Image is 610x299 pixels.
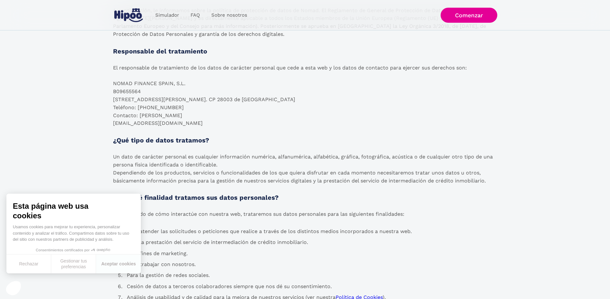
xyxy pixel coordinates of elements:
[113,47,207,55] strong: Responsable del tratamiento
[124,237,414,248] li: Para la prestación del servicio de intermediación de crédito inmobiliario.
[113,210,404,218] p: Dependiendo de cómo interactúe con nuestra web, trataremos sus datos personales para las siguient...
[124,248,414,259] li: Para fines de marketing.
[206,9,253,21] a: Sobre nosotros
[150,9,185,21] a: Simulador
[124,226,414,237] li: Para atender las solicitudes o peticiones que realice a través de los distintos medios incorporad...
[113,136,209,144] strong: ¿Qué tipo de datos tratamos?
[124,281,414,292] li: Cesión de datos a terceros colaboradores siempre que nos dé su consentimiento.
[185,9,206,21] a: FAQ
[441,8,497,23] a: Comenzar
[124,259,414,270] li: Para trabajar con nosotros.
[113,153,497,185] p: Un dato de carácter personal es cualquier información numérica, alfanumérica, alfabética, gráfica...
[113,194,279,201] strong: ¿Con qué finalidad tratamos sus datos personales?
[113,64,467,127] p: El responsable de tratamiento de los datos de carácter personal que cede a esta web y los datos d...
[124,270,414,281] li: Para la gestión de redes sociales.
